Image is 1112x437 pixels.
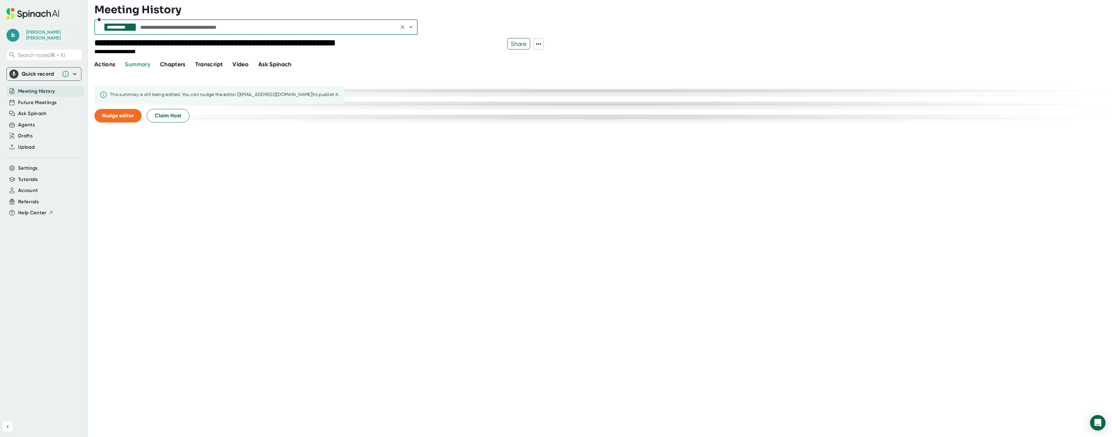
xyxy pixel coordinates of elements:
button: Video [232,60,249,69]
span: Video [232,61,249,68]
span: Summary [125,61,150,68]
button: Ask Spinach [258,60,292,69]
span: Help Center [18,209,47,217]
button: Nudge editor [94,109,142,123]
span: Nudge editor [102,112,134,119]
span: b [6,29,19,42]
div: Brian Gewirtz [26,29,75,41]
button: Drafts [18,132,33,140]
button: Help Center [18,209,53,217]
button: Meeting History [18,88,55,95]
div: Quick record [9,68,79,80]
button: Claim Host [147,109,189,123]
span: Claim Host [155,112,181,120]
button: Chapters [160,60,186,69]
button: Ask Spinach [18,110,47,117]
div: Quick record [22,71,59,77]
span: Transcript [195,61,223,68]
button: Agents [18,121,35,129]
span: Chapters [160,61,186,68]
span: Actions [94,61,115,68]
button: Summary [125,60,150,69]
span: Ask Spinach [258,61,292,68]
div: Open Intercom Messenger [1090,415,1106,431]
button: Referrals [18,198,39,206]
button: Future Meetings [18,99,57,106]
button: Transcript [195,60,223,69]
button: Share [507,38,530,49]
span: Search notes (⌘ + K) [18,52,80,58]
button: Actions [94,60,115,69]
button: Collapse sidebar [3,421,13,432]
button: Account [18,187,38,194]
h3: Meeting History [94,4,181,16]
button: Settings [18,165,38,172]
button: Open [406,23,415,32]
div: This summary is still being edited. You can nudge the editor ([EMAIL_ADDRESS][DOMAIN_NAME]) to pu... [110,92,339,98]
button: Tutorials [18,176,38,183]
button: Upload [18,144,35,151]
button: Clear [398,23,407,32]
